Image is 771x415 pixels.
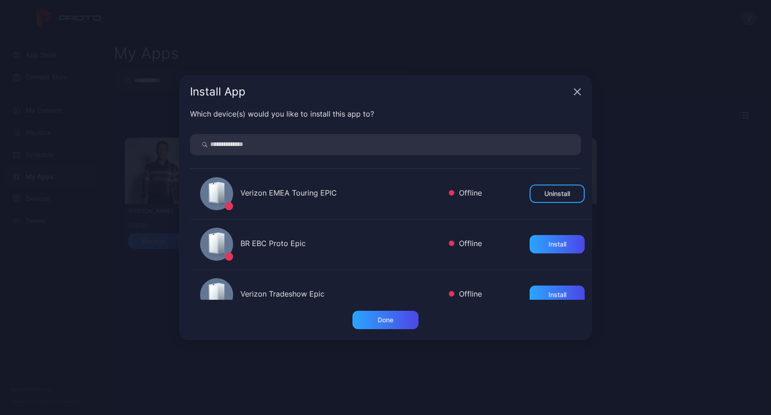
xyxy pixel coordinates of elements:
div: Install [548,241,566,248]
div: Verizon EMEA Touring EPIC [240,187,441,201]
button: Install [530,235,585,253]
button: Install [530,286,585,304]
div: Offline [449,187,482,201]
div: Verizon Tradeshow Epic [240,288,441,302]
div: Offline [449,238,482,251]
button: Uninstall [530,185,585,203]
button: Done [352,311,419,329]
div: Offline [449,288,482,302]
div: Install App [190,86,570,97]
div: Done [378,316,393,324]
div: Which device(s) would you like to install this app to? [190,108,581,119]
div: BR EBC Proto Epic [240,238,441,251]
div: Uninstall [544,190,570,197]
div: Install [548,291,566,298]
